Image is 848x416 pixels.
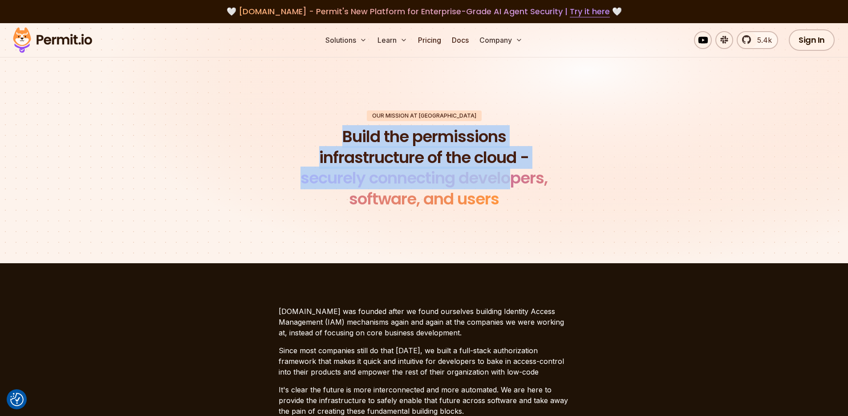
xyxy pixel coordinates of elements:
img: Permit logo [9,25,96,55]
button: Consent Preferences [10,393,24,406]
p: Since most companies still do that [DATE], we built a full-stack authorization framework that mak... [279,345,570,377]
button: Company [476,31,526,49]
div: 🤍 🤍 [21,5,827,18]
a: Sign In [789,29,835,51]
span: [DOMAIN_NAME] - Permit's New Platform for Enterprise-Grade AI Agent Security | [239,6,610,17]
a: 5.4k [737,31,778,49]
span: securely connecting developers, software, and users [300,167,548,210]
span: 5.4k [752,35,772,45]
h1: Build the permissions infrastructure of the cloud - [288,126,560,210]
a: Docs [448,31,472,49]
button: Solutions [322,31,370,49]
a: Pricing [414,31,445,49]
img: Revisit consent button [10,393,24,406]
button: Learn [374,31,411,49]
div: Our mission at [GEOGRAPHIC_DATA] [367,110,482,121]
p: [DOMAIN_NAME] was founded after we found ourselves building Identity Access Management (IAM) mech... [279,306,570,338]
a: Try it here [570,6,610,17]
